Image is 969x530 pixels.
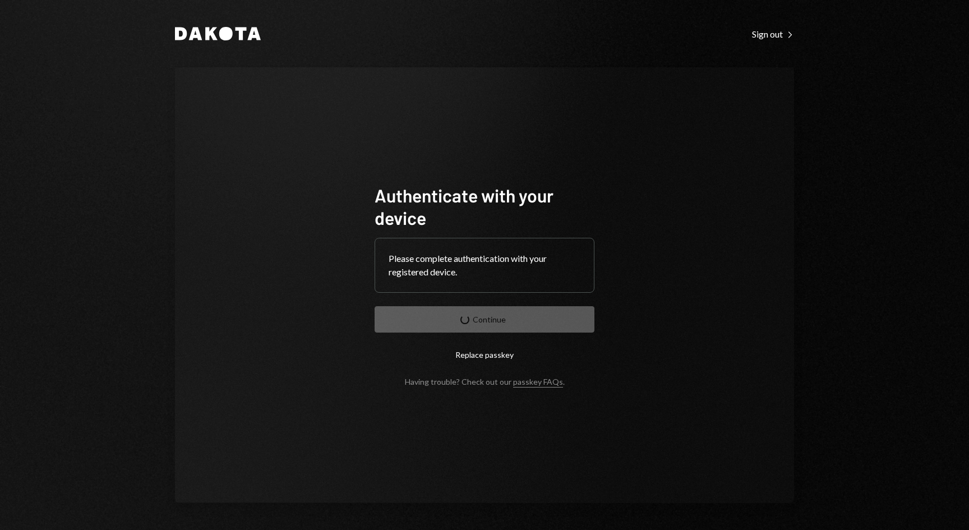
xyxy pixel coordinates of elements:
[375,184,594,229] h1: Authenticate with your device
[389,252,580,279] div: Please complete authentication with your registered device.
[375,342,594,368] button: Replace passkey
[752,27,794,40] a: Sign out
[513,377,563,388] a: passkey FAQs
[405,377,565,386] div: Having trouble? Check out our .
[752,29,794,40] div: Sign out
